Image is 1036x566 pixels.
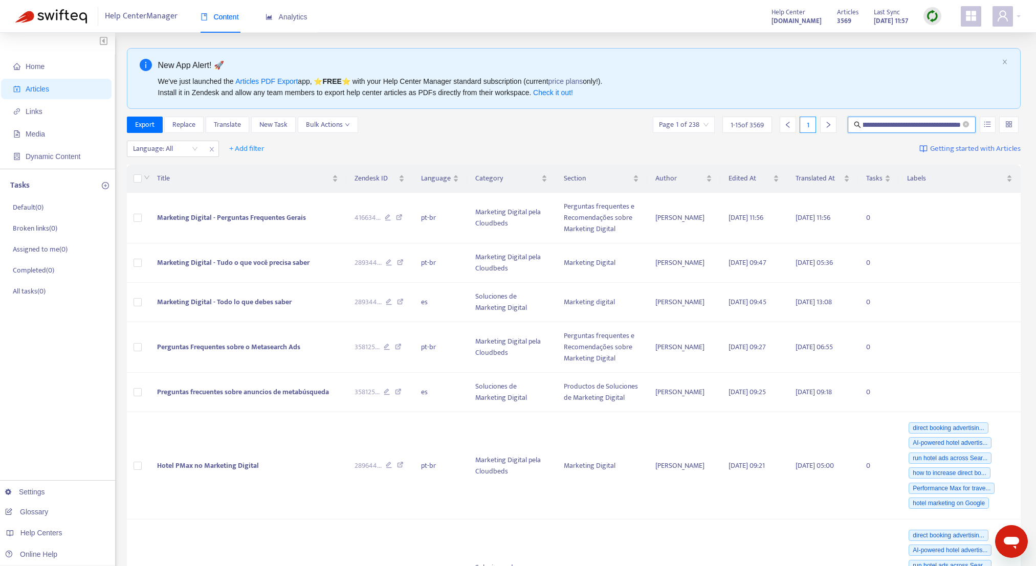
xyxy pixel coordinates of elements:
[980,117,996,133] button: unordered-list
[930,143,1021,155] span: Getting started with Articles
[909,545,991,556] span: AI-powered hotel advertis...
[837,15,851,27] strong: 3569
[772,7,805,18] span: Help Center
[214,119,241,130] span: Translate
[984,121,991,128] span: unordered-list
[647,373,720,412] td: [PERSON_NAME]
[266,13,307,21] span: Analytics
[796,386,832,398] span: [DATE] 09:18
[475,173,539,184] span: Category
[13,130,20,138] span: file-image
[926,10,939,22] img: sync.dc5367851b00ba804db3.png
[909,467,990,479] span: how to increase direct bo...
[355,212,381,223] span: 416634 ...
[157,460,259,471] span: Hotel PMax no Marketing Digital
[201,13,239,21] span: Content
[965,10,977,22] span: appstore
[467,412,556,519] td: Marketing Digital pela Cloudbeds
[266,13,273,20] span: area-chart
[13,223,57,234] p: Broken links ( 0 )
[251,117,296,133] button: New Task
[5,508,48,516] a: Glossary
[796,212,830,223] span: [DATE] 11:56
[556,165,647,193] th: Section
[298,117,358,133] button: Bulk Actionsdown
[800,117,816,133] div: 1
[26,130,45,138] span: Media
[1002,59,1008,65] button: close
[858,283,899,322] td: 0
[467,283,556,322] td: Soluciones de Marketing Digital
[647,412,720,519] td: [PERSON_NAME]
[13,108,20,115] span: link
[729,386,766,398] span: [DATE] 09:25
[346,165,413,193] th: Zendesk ID
[222,141,272,157] button: + Add filter
[172,119,195,130] span: Replace
[796,296,832,308] span: [DATE] 13:08
[413,283,467,322] td: es
[421,173,451,184] span: Language
[413,373,467,412] td: es
[533,88,573,97] a: Check it out!
[467,373,556,412] td: Soluciones de Marketing Digital
[322,77,341,85] b: FREE
[729,296,766,308] span: [DATE] 09:45
[205,143,218,155] span: close
[858,193,899,243] td: 0
[647,322,720,373] td: [PERSON_NAME]
[26,107,42,116] span: Links
[229,143,264,155] span: + Add filter
[963,120,969,130] span: close-circle
[772,15,822,27] a: [DOMAIN_NAME]
[26,62,45,71] span: Home
[144,174,150,180] span: down
[729,257,766,268] span: [DATE] 09:47
[909,530,988,541] span: direct booking advertisin...
[135,119,155,130] span: Export
[13,85,20,93] span: account-book
[854,121,861,128] span: search
[564,173,631,184] span: Section
[413,412,467,519] td: pt-br
[157,386,329,398] span: Preguntas frecuentes sobre anuncios de metabúsqueda
[556,412,647,519] td: Marketing Digital
[413,165,467,193] th: Language
[467,193,556,243] td: Marketing Digital pela Cloudbeds
[655,173,704,184] span: Author
[13,202,43,213] p: Default ( 0 )
[997,10,1009,22] span: user
[13,153,20,160] span: container
[729,341,766,353] span: [DATE] 09:27
[556,193,647,243] td: Perguntas frequentes e Recomendações sobre Marketing Digital
[647,193,720,243] td: [PERSON_NAME]
[919,145,928,153] img: image-link
[995,525,1028,558] iframe: Button to launch messaging window
[874,15,908,27] strong: [DATE] 11:57
[909,422,988,434] span: direct booking advertisin...
[164,117,204,133] button: Replace
[720,165,787,193] th: Edited At
[13,63,20,70] span: home
[26,85,49,93] span: Articles
[158,59,998,72] div: New App Alert! 🚀
[647,165,720,193] th: Author
[201,13,208,20] span: book
[13,286,46,297] p: All tasks ( 0 )
[729,173,771,184] span: Edited At
[158,76,998,98] div: We've just launched the app, ⭐ ⭐️ with your Help Center Manager standard subscription (current on...
[729,212,763,223] span: [DATE] 11:56
[556,373,647,412] td: Productos de Soluciones de Marketing Digital
[157,296,292,308] span: Marketing Digital - Todo lo que debes saber
[784,121,791,128] span: left
[858,243,899,283] td: 0
[909,497,989,509] span: hotel marketing on Google
[556,283,647,322] td: Marketing digital
[157,173,330,184] span: Title
[149,165,346,193] th: Title
[355,297,382,308] span: 289344 ...
[548,77,583,85] a: price plans
[858,373,899,412] td: 0
[5,550,57,558] a: Online Help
